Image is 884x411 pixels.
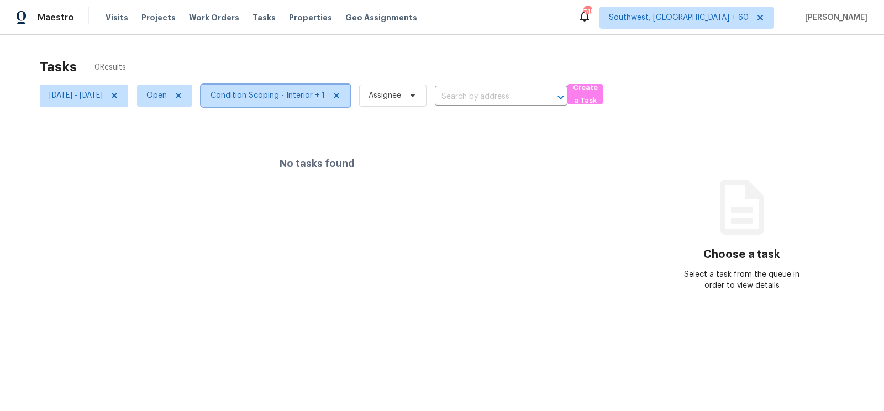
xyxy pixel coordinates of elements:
span: Projects [141,12,176,23]
span: Condition Scoping - Interior + 1 [211,90,325,101]
span: Maestro [38,12,74,23]
span: Visits [106,12,128,23]
h2: Tasks [40,61,77,72]
span: 0 Results [94,62,126,73]
span: [DATE] - [DATE] [49,90,103,101]
span: Assignee [369,90,401,101]
input: Search by address [435,88,536,106]
span: Work Orders [189,12,239,23]
span: Open [146,90,167,101]
span: Tasks [252,14,276,22]
span: Create a Task [573,82,597,107]
h4: No tasks found [280,158,355,169]
button: Create a Task [567,84,603,104]
span: Geo Assignments [345,12,417,23]
span: Southwest, [GEOGRAPHIC_DATA] + 60 [609,12,749,23]
h3: Choose a task [703,249,780,260]
div: Select a task from the queue in order to view details [680,269,804,291]
div: 745 [583,7,591,18]
button: Open [553,89,569,105]
span: [PERSON_NAME] [801,12,867,23]
span: Properties [289,12,332,23]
